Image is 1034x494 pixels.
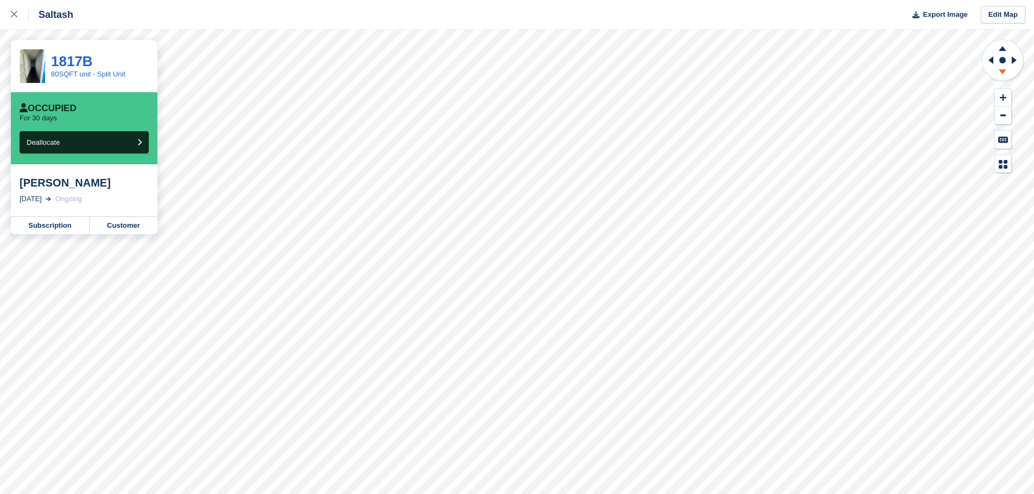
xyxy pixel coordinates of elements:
[51,70,125,78] a: 80SQFT unit - Split Unit
[20,194,42,204] div: [DATE]
[995,89,1011,107] button: Zoom In
[55,194,82,204] div: Ongoing
[995,131,1011,149] button: Keyboard Shortcuts
[923,9,967,20] span: Export Image
[51,53,93,69] a: 1817B
[995,107,1011,125] button: Zoom Out
[20,103,77,114] div: Occupied
[20,176,149,189] div: [PERSON_NAME]
[46,197,51,201] img: arrow-right-light-icn-cde0832a797a2874e46488d9cf13f60e5c3a73dbe684e267c42b8395dfbc2abf.svg
[20,131,149,153] button: Deallocate
[20,114,57,123] p: For 30 days
[906,6,968,24] button: Export Image
[20,49,45,82] img: WhatsApp%20Image%202025-04-10%20at%2016.27.14%20(1).jpeg
[981,6,1025,24] a: Edit Map
[11,217,90,234] a: Subscription
[90,217,157,234] a: Customer
[995,155,1011,173] button: Map Legend
[27,138,60,146] span: Deallocate
[29,8,73,21] div: Saltash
